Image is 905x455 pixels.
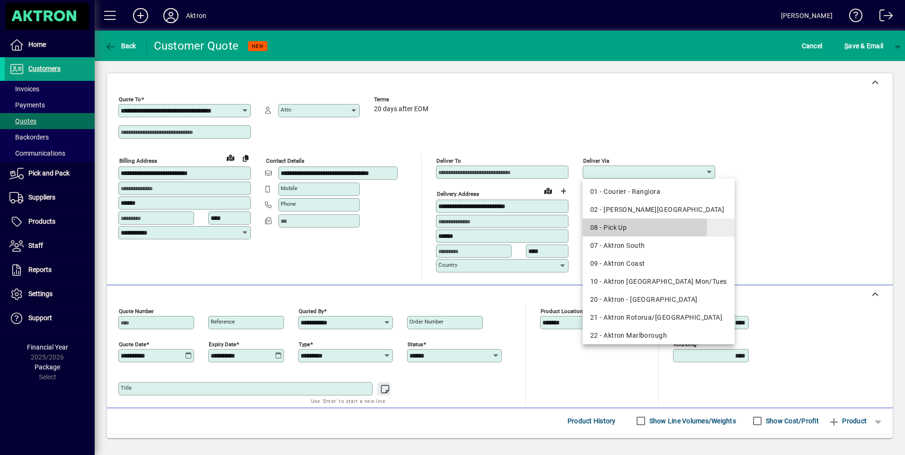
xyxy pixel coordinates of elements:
a: Products [5,210,95,234]
a: Communications [5,145,95,161]
span: Staff [28,242,43,249]
mat-hint: Use 'Enter' to start a new line [311,395,385,406]
span: Support [28,314,52,322]
span: Products [28,218,55,225]
a: Support [5,306,95,330]
mat-label: Status [408,341,423,347]
mat-option: 20 - Aktron - Auckland [583,290,735,308]
button: Product [824,412,871,429]
span: Product History [568,413,616,429]
div: Aktron [186,8,206,23]
mat-label: Attn [281,106,291,113]
a: Logout [872,2,893,33]
button: Copy to Delivery address [238,150,253,166]
div: 09 - Aktron Coast [590,259,727,269]
span: ave & Email [844,38,883,53]
button: Back [102,37,139,54]
span: Financial Year [27,343,68,351]
span: Reports [28,266,52,273]
button: Product History [564,412,620,429]
button: Add [125,7,156,24]
span: Cancel [802,38,823,53]
mat-option: 07 - Aktron South [583,236,735,254]
mat-label: Quote To [119,96,141,103]
span: Communications [9,149,65,157]
div: 20 - Aktron - [GEOGRAPHIC_DATA] [590,295,727,305]
span: Package [35,363,60,371]
span: NEW [252,43,264,49]
mat-label: Quote number [119,307,154,314]
div: 21 - Aktron Rotorua/[GEOGRAPHIC_DATA] [590,313,727,323]
span: Suppliers [28,193,55,201]
a: Invoices [5,81,95,97]
mat-option: 08 - Pick Up [583,219,735,236]
a: Pick and Pack [5,162,95,185]
span: Invoices [9,85,39,93]
label: Show Cost/Profit [764,416,819,426]
span: Settings [28,290,53,297]
mat-label: Order number [409,318,444,325]
mat-label: Phone [281,201,296,207]
span: Product [828,413,867,429]
mat-label: Type [299,341,310,347]
mat-option: 09 - Aktron Coast [583,254,735,272]
a: Payments [5,97,95,113]
a: View on map [541,183,556,198]
mat-label: Deliver To [436,157,461,164]
span: S [844,42,848,50]
mat-option: 02 - Courier - Hamilton [583,201,735,219]
button: Profile [156,7,186,24]
button: Choose address [556,184,571,199]
div: 07 - Aktron South [590,241,727,251]
span: Backorders [9,133,49,141]
mat-label: Deliver via [583,157,609,164]
span: 20 days after EOM [374,105,428,113]
mat-label: Product location [541,307,583,314]
span: Customers [28,65,61,72]
a: Knowledge Base [842,2,863,33]
button: Save & Email [840,37,888,54]
div: 22 - Aktron Marlborough [590,331,727,341]
span: Quotes [9,117,36,125]
a: Reports [5,258,95,282]
span: Payments [9,101,45,109]
a: Home [5,33,95,57]
a: Staff [5,234,95,258]
button: Cancel [799,37,825,54]
a: Settings [5,282,95,306]
mat-label: Title [121,385,132,391]
mat-label: Country [438,262,457,268]
label: Show Line Volumes/Weights [648,416,736,426]
span: Home [28,41,46,48]
span: Back [105,42,136,50]
div: 08 - Pick Up [590,223,727,233]
mat-option: 21 - Aktron Rotorua/Tauranga [583,308,735,326]
span: Pick and Pack [28,169,70,177]
mat-label: Quote date [119,341,146,347]
mat-label: Reference [211,318,235,325]
mat-label: Mobile [281,185,297,192]
div: 02 - [PERSON_NAME][GEOGRAPHIC_DATA] [590,205,727,215]
mat-option: 10 - Aktron North Island Mon/Tues [583,272,735,290]
a: Backorders [5,129,95,145]
div: 10 - Aktron [GEOGRAPHIC_DATA] Mon/Tues [590,277,727,287]
a: Suppliers [5,186,95,210]
div: Customer Quote [154,38,239,53]
a: Quotes [5,113,95,129]
mat-option: 01 - Courier - Rangiora [583,183,735,201]
app-page-header-button: Back [95,37,147,54]
mat-label: Quoted by [299,307,324,314]
div: 01 - Courier - Rangiora [590,187,727,197]
div: [PERSON_NAME] [781,8,833,23]
mat-label: Expiry date [209,341,236,347]
mat-option: 22 - Aktron Marlborough [583,326,735,344]
a: View on map [223,150,238,165]
span: Terms [374,96,431,103]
